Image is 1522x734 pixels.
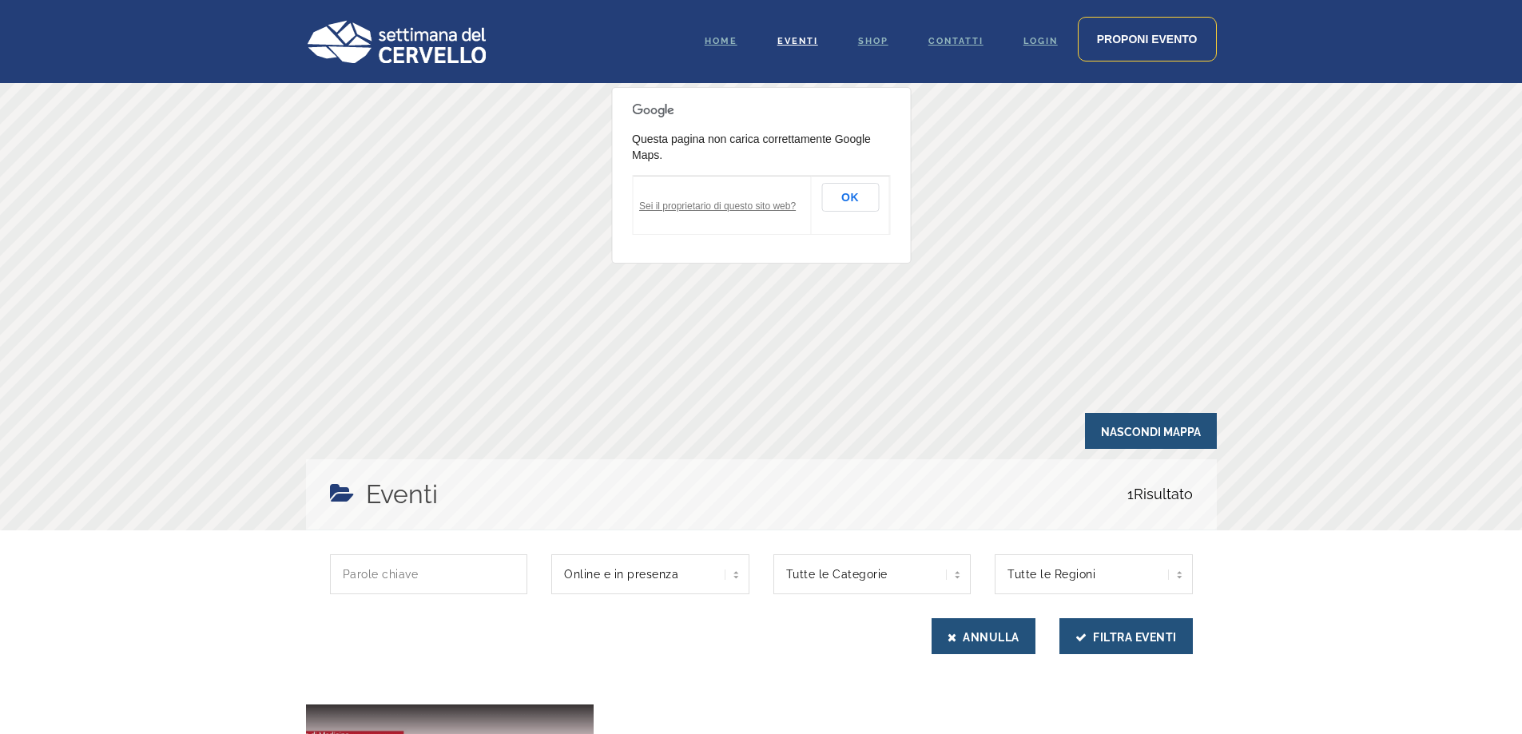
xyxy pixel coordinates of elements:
span: Shop [858,36,888,46]
span: Proponi evento [1097,33,1198,46]
span: Eventi [777,36,818,46]
span: 1 [1127,486,1134,502]
a: Proponi evento [1078,17,1217,61]
h4: Eventi [366,475,438,514]
img: Logo [306,20,486,63]
span: Risultato [1127,475,1193,514]
input: Parole chiave [330,554,528,594]
button: Filtra Eventi [1059,618,1193,654]
span: Home [705,36,737,46]
button: Annulla [932,618,1035,654]
a: Sei il proprietario di questo sito web? [639,200,796,212]
span: Questa pagina non carica correttamente Google Maps. [632,133,871,161]
span: Contatti [928,36,984,46]
span: Nascondi Mappa [1085,413,1217,449]
button: OK [821,183,879,212]
span: Login [1023,36,1058,46]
